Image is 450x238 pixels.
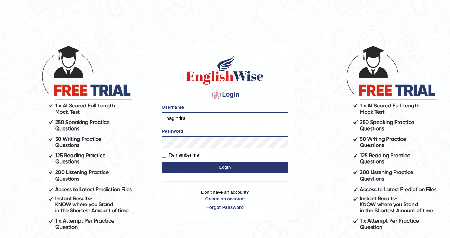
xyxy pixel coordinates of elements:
a: Create an account [162,196,288,202]
label: Password [162,128,183,134]
label: Username [162,104,184,111]
img: Logo of English Wise sign in for intelligent practice with AI [185,54,265,86]
h4: Login [162,89,288,100]
input: Remember me [162,153,166,158]
a: Forgot Password [162,204,288,211]
p: Don't have an account? [162,189,288,211]
button: Login [162,162,288,173]
label: Remember me [162,152,199,159]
